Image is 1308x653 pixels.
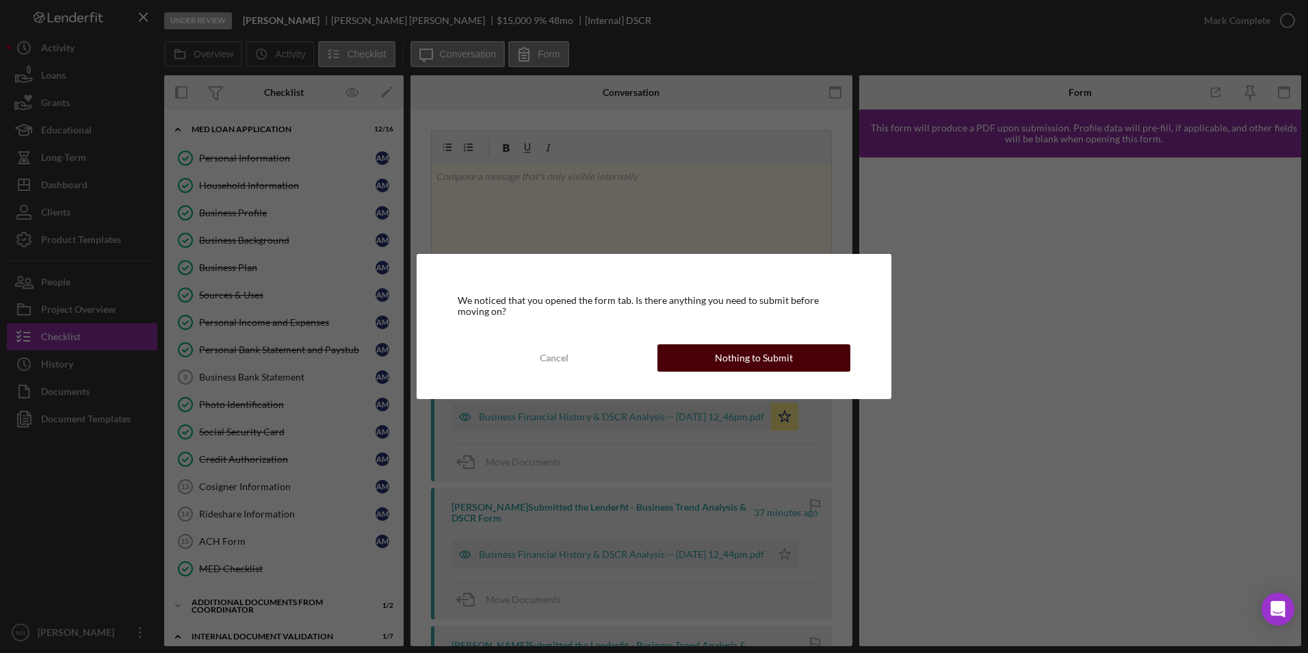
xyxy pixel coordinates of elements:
[1261,593,1294,626] div: Open Intercom Messenger
[458,344,651,372] button: Cancel
[715,344,793,372] div: Nothing to Submit
[458,295,850,317] div: We noticed that you opened the form tab. Is there anything you need to submit before moving on?
[657,344,850,372] button: Nothing to Submit
[540,344,568,372] div: Cancel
